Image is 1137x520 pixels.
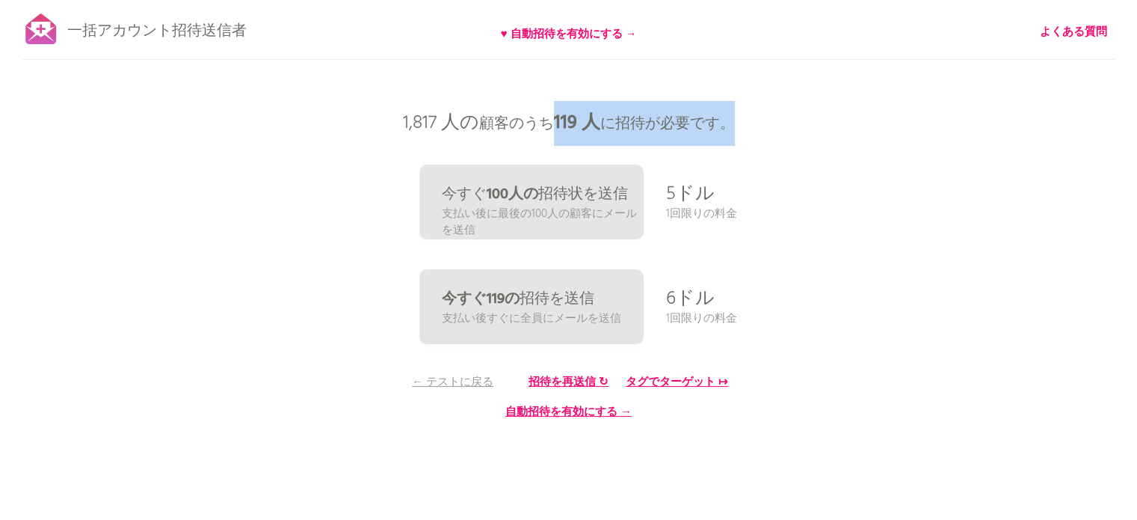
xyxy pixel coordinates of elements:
font: 100人の [487,183,538,207]
font: 一括アカウント招待送信者 [67,19,247,43]
a: 今すぐ100人の招待状を送信 支払い後に最後の100人の顧客にメールを送信 [419,165,644,239]
font: 5ドル [666,180,715,209]
font: ♥ 自動招待を有効にする → [501,25,637,43]
a: 今すぐ119の招待を送信 支払い後すぐに全員にメールを送信 [419,269,644,344]
font: に招待が必要です。 [600,112,735,136]
font: 支払い後に最後の100人の顧客にメールを送信 [442,205,637,239]
font: 自動招待を有効にする → [505,403,632,421]
a: よくある質問 [1040,24,1107,40]
font: ← テストに戻る [412,373,493,391]
font: 顧客のうち [479,112,554,136]
font: 招待 [520,287,549,311]
font: 119 人 [554,108,600,138]
font: 1回限りの料金 [666,310,737,328]
font: タグでターゲット ↦ [626,373,728,391]
font: を送信 [549,287,594,311]
font: 招待を再送信 ↻ [529,373,608,391]
font: 1回限りの料金 [666,205,737,223]
font: 支払い後すぐに全員にメールを送信 [442,310,621,328]
font: 6ドル [666,284,715,314]
font: 今すぐ119の [442,287,520,311]
font: 1,817 人の [403,108,479,138]
font: 今すぐ [442,183,487,207]
font: よくある質問 [1040,23,1107,41]
font: 招待状を送信 [538,183,628,207]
